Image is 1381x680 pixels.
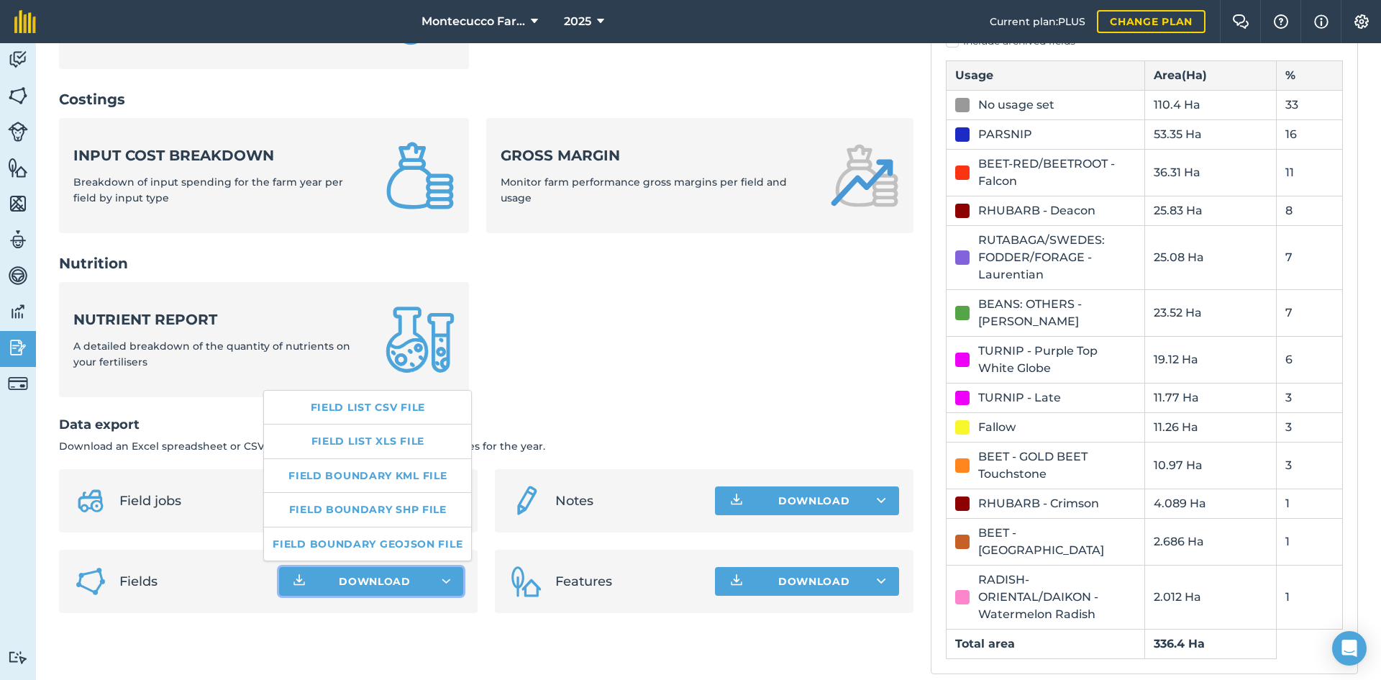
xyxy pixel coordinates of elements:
[1097,10,1205,33] a: Change plan
[564,13,591,30] span: 2025
[1272,14,1290,29] img: A question mark icon
[264,425,471,458] a: Field list XLS file
[990,14,1085,30] span: Current plan : PLUS
[1232,14,1249,29] img: Two speech bubbles overlapping with the left bubble in the forefront
[264,493,471,526] button: Field boundary Shp file
[1314,13,1328,30] img: svg+xml;base64,PHN2ZyB4bWxucz0iaHR0cDovL3d3dy53My5vcmcvMjAwMC9zdmciIHdpZHRoPSIxNyIgaGVpZ2h0PSIxNy...
[264,391,471,424] a: Field list CSV file
[264,527,471,561] button: Field boundary GeoJSON file
[421,13,525,30] span: Montecucco Farms
[1353,14,1370,29] img: A cog icon
[1332,631,1367,666] div: Open Intercom Messenger
[14,10,36,33] img: fieldmargin Logo
[264,459,471,492] button: Field boundary KML file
